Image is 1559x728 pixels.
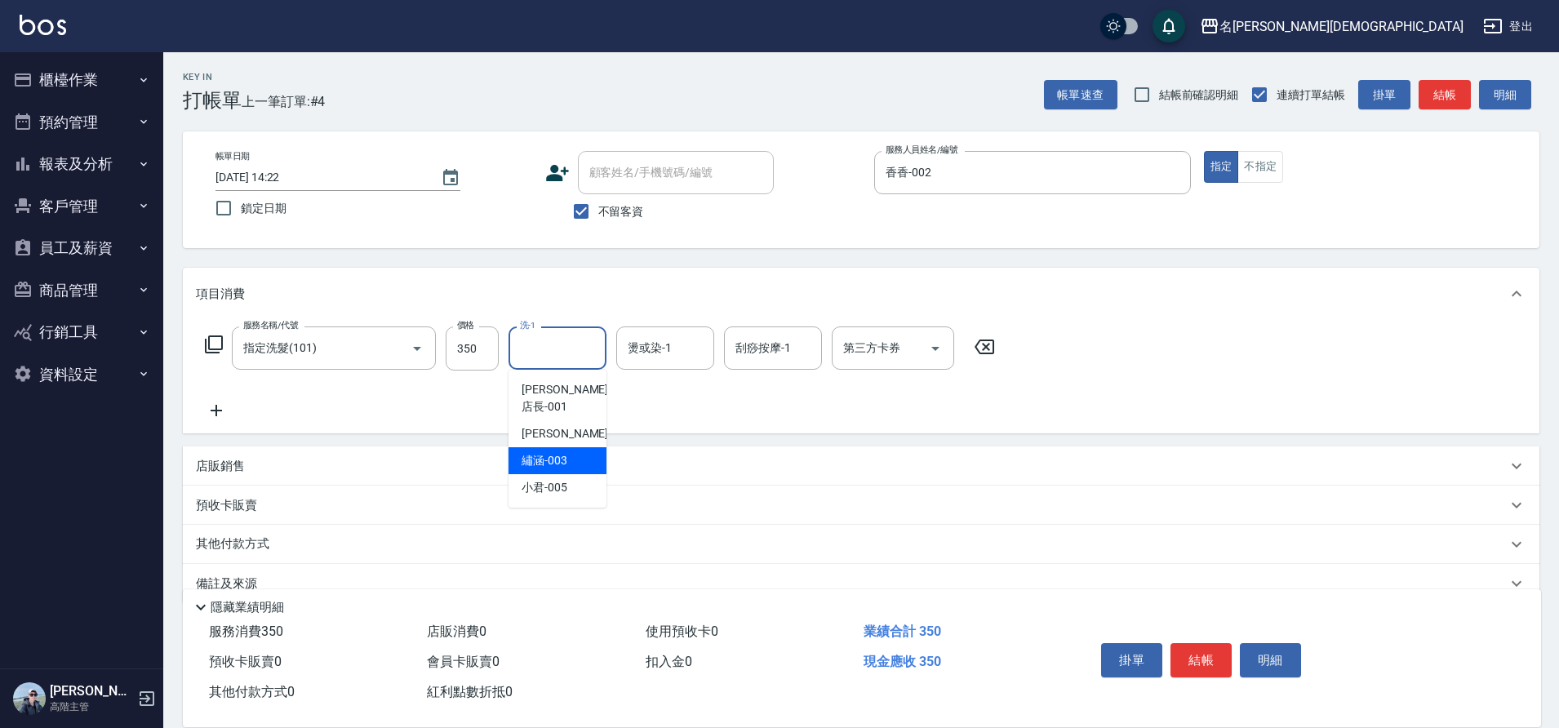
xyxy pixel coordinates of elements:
[1358,80,1410,110] button: 掛單
[1204,151,1239,183] button: 指定
[646,624,718,639] span: 使用預收卡 0
[522,479,567,496] span: 小君 -005
[520,319,535,331] label: 洗-1
[196,497,257,514] p: 預收卡販賣
[1159,87,1239,104] span: 結帳前確認明細
[196,575,257,593] p: 備註及來源
[50,683,133,699] h5: [PERSON_NAME]
[211,599,284,616] p: 隱藏業績明細
[1277,87,1345,104] span: 連續打單結帳
[598,203,644,220] span: 不留客資
[243,319,298,331] label: 服務名稱/代號
[1044,80,1117,110] button: 帳單速查
[183,268,1539,320] div: 項目消費
[522,425,631,442] span: [PERSON_NAME] -002
[864,654,941,669] span: 現金應收 350
[922,335,948,362] button: Open
[1153,10,1185,42] button: save
[209,624,283,639] span: 服務消費 350
[7,59,157,101] button: 櫃檯作業
[7,353,157,396] button: 資料設定
[196,286,245,303] p: 項目消費
[183,89,242,112] h3: 打帳單
[522,452,567,469] span: 繡涵 -003
[1219,16,1464,37] div: 名[PERSON_NAME][DEMOGRAPHIC_DATA]
[522,381,608,415] span: [PERSON_NAME] 店長 -001
[1170,643,1232,677] button: 結帳
[886,144,957,156] label: 服務人員姓名/編號
[183,486,1539,525] div: 預收卡販賣
[209,654,282,669] span: 預收卡販賣 0
[404,335,430,362] button: Open
[196,458,245,475] p: 店販銷售
[1240,643,1301,677] button: 明細
[1101,643,1162,677] button: 掛單
[7,227,157,269] button: 員工及薪資
[1479,80,1531,110] button: 明細
[7,185,157,228] button: 客戶管理
[457,319,474,331] label: 價格
[183,446,1539,486] div: 店販銷售
[7,269,157,312] button: 商品管理
[1419,80,1471,110] button: 結帳
[183,525,1539,564] div: 其他付款方式
[50,699,133,714] p: 高階主管
[183,564,1539,603] div: 備註及來源
[209,684,295,699] span: 其他付款方式 0
[1193,10,1470,43] button: 名[PERSON_NAME][DEMOGRAPHIC_DATA]
[1477,11,1539,42] button: 登出
[196,535,278,553] p: 其他付款方式
[13,682,46,715] img: Person
[241,200,286,217] span: 鎖定日期
[242,91,326,112] span: 上一筆訂單:#4
[431,158,470,198] button: Choose date, selected date is 2025-10-15
[7,101,157,144] button: 預約管理
[646,654,692,669] span: 扣入金 0
[1237,151,1283,183] button: 不指定
[7,311,157,353] button: 行銷工具
[7,143,157,185] button: 報表及分析
[427,624,486,639] span: 店販消費 0
[427,654,500,669] span: 會員卡販賣 0
[215,150,250,162] label: 帳單日期
[427,684,513,699] span: 紅利點數折抵 0
[20,15,66,35] img: Logo
[183,72,242,82] h2: Key In
[215,164,424,191] input: YYYY/MM/DD hh:mm
[864,624,941,639] span: 業績合計 350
